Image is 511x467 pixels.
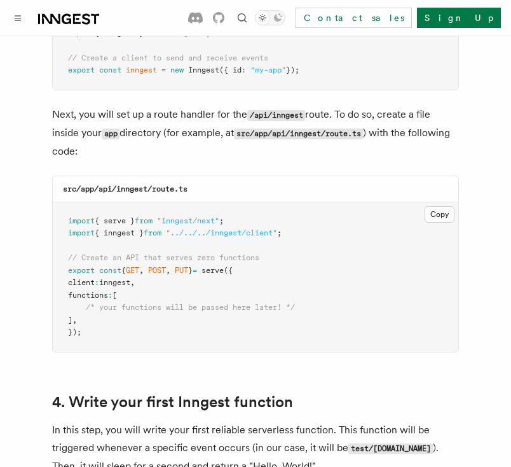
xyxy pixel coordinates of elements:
[166,266,170,275] span: ,
[234,129,363,139] code: src/app/api/inngest/route.ts
[130,278,135,287] span: ,
[166,29,206,38] span: "inngest"
[68,29,95,38] span: import
[102,129,119,139] code: app
[95,29,144,38] span: { Inngest }
[99,278,130,287] span: inngest
[52,106,459,160] p: Next, you will set up a route handler for the route. To do so, create a file inside your director...
[144,29,161,38] span: from
[95,278,99,287] span: :
[68,266,95,275] span: export
[126,266,139,275] span: GET
[219,216,224,225] span: ;
[121,266,126,275] span: {
[68,216,95,225] span: import
[206,29,210,38] span: ;
[112,291,117,300] span: [
[68,253,259,262] span: // Create an API that serves zero functions
[68,291,108,300] span: functions
[157,216,219,225] span: "inngest/next"
[68,53,268,62] span: // Create a client to send and receive events
[425,206,454,223] button: Copy
[72,316,77,324] span: ,
[10,10,25,25] button: Toggle navigation
[166,228,277,237] span: "../../../inngest/client"
[286,66,299,74] span: });
[247,110,305,121] code: /api/inngest
[161,66,166,74] span: =
[68,316,72,324] span: ]
[255,10,285,25] button: Toggle dark mode
[144,228,161,237] span: from
[201,266,224,275] span: serve
[175,266,188,275] span: PUT
[148,266,166,275] span: POST
[219,66,242,74] span: ({ id
[68,228,95,237] span: import
[95,228,144,237] span: { inngest }
[277,228,282,237] span: ;
[52,393,293,411] a: 4. Write your first Inngest function
[235,10,250,25] button: Find something...
[99,266,121,275] span: const
[68,278,95,287] span: client
[95,216,135,225] span: { serve }
[242,66,246,74] span: :
[188,66,219,74] span: Inngest
[108,291,112,300] span: :
[348,443,433,454] code: test/[DOMAIN_NAME]
[68,328,81,337] span: });
[68,66,95,74] span: export
[417,8,501,28] a: Sign Up
[188,266,193,275] span: }
[126,66,157,74] span: inngest
[135,216,153,225] span: from
[193,266,197,275] span: =
[63,185,187,193] code: src/app/api/inngest/route.ts
[86,303,295,312] span: /* your functions will be passed here later! */
[139,266,144,275] span: ,
[170,66,184,74] span: new
[224,266,233,275] span: ({
[250,66,286,74] span: "my-app"
[99,66,121,74] span: const
[296,8,412,28] a: Contact sales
